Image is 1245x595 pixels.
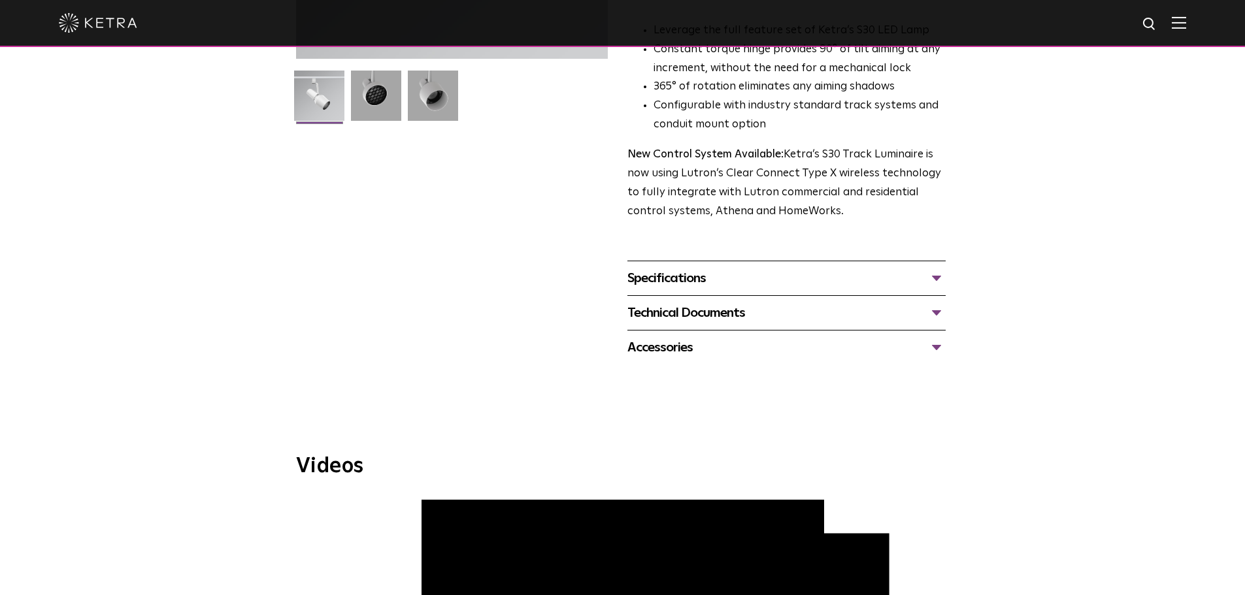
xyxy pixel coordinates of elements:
[627,149,784,160] strong: New Control System Available:
[59,13,137,33] img: ketra-logo-2019-white
[654,97,946,135] li: Configurable with industry standard track systems and conduit mount option
[296,456,950,477] h3: Videos
[1172,16,1186,29] img: Hamburger%20Nav.svg
[1142,16,1158,33] img: search icon
[408,71,458,131] img: 9e3d97bd0cf938513d6e
[627,146,946,221] p: Ketra’s S30 Track Luminaire is now using Lutron’s Clear Connect Type X wireless technology to ful...
[294,71,344,131] img: S30-Track-Luminaire-2021-Web-Square
[654,40,946,78] li: Constant torque hinge provides 90° of tilt aiming at any increment, without the need for a mechan...
[627,337,946,358] div: Accessories
[351,71,401,131] img: 3b1b0dc7630e9da69e6b
[627,268,946,289] div: Specifications
[627,302,946,323] div: Technical Documents
[654,78,946,97] li: 365° of rotation eliminates any aiming shadows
